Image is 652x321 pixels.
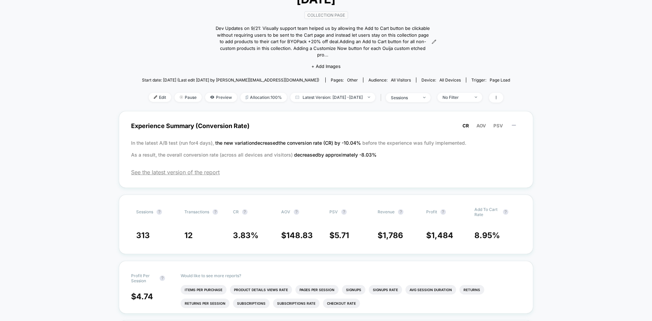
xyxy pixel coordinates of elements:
div: Pages: [331,77,358,83]
li: Signups Rate [369,285,402,295]
img: end [368,96,370,98]
div: No Filter [442,95,470,100]
span: 8.95 % [474,231,500,240]
span: Edit [149,93,171,102]
button: ? [157,209,162,215]
span: CR [463,123,469,128]
span: 148.83 [286,231,313,240]
button: ? [294,209,299,215]
span: $ [426,231,453,240]
span: Transactions [184,209,209,214]
span: Page Load [490,77,510,83]
span: Device: [416,77,466,83]
li: Subscriptions [233,299,270,308]
span: Allocation: 100% [240,93,287,102]
span: $ [131,292,153,301]
span: $ [329,231,349,240]
div: Audience: [368,77,411,83]
button: ? [398,209,403,215]
img: calendar [295,95,299,99]
span: + Add Images [311,64,341,69]
li: Product Details Views Rate [230,285,292,295]
span: PSV [329,209,338,214]
span: 1,786 [383,231,403,240]
span: Dev Updates on 9/21: Visually support team helped us by allowing the Add to Cart button be clicka... [216,25,430,58]
span: AOV [476,123,486,128]
p: In the latest A/B test (run for 4 days), before the experience was fully implemented. As a result... [131,137,521,161]
button: ? [242,209,248,215]
li: Returns [459,285,484,295]
li: Subscriptions Rate [273,299,320,308]
li: Returns Per Session [181,299,230,308]
span: CR [233,209,239,214]
span: Latest Version: [DATE] - [DATE] [290,93,375,102]
button: AOV [474,123,488,129]
span: 5.71 [334,231,349,240]
img: end [180,95,183,99]
li: Signups [342,285,365,295]
li: Pages Per Session [295,285,339,295]
span: 1,484 [431,231,453,240]
span: All Visitors [391,77,411,83]
li: Checkout Rate [323,299,360,308]
span: the new variation decreased the conversion rate (CR) by -10.04 % [215,140,362,146]
p: Would like to see more reports? [181,273,521,278]
button: ? [213,209,218,215]
button: ? [160,275,165,281]
img: end [475,96,477,98]
span: $ [281,231,313,240]
div: Trigger: [471,77,510,83]
span: Pause [175,93,202,102]
span: Start date: [DATE] (Last edit [DATE] by [PERSON_NAME][EMAIL_ADDRESS][DOMAIN_NAME]) [142,77,319,83]
span: $ [378,231,403,240]
span: all devices [439,77,461,83]
img: end [423,97,425,98]
button: CR [460,123,471,129]
span: 313 [136,231,150,240]
span: 4.74 [136,292,153,301]
span: See the latest version of the report [131,169,521,176]
span: | [379,93,386,103]
span: other [347,77,358,83]
span: Sessions [136,209,153,214]
button: ? [440,209,446,215]
span: AOV [281,209,290,214]
img: edit [154,95,157,99]
div: sessions [391,95,418,100]
button: ? [503,209,508,215]
span: Revenue [378,209,395,214]
span: Profit [426,209,437,214]
button: PSV [491,123,505,129]
img: rebalance [246,95,248,99]
span: Add To Cart Rate [474,207,500,217]
span: PSV [493,123,503,128]
span: 12 [184,231,193,240]
li: Avg Session Duration [405,285,456,295]
span: Preview [205,93,237,102]
span: Collection Page [304,11,348,19]
button: ? [341,209,347,215]
span: Experience Summary (Conversion Rate) [131,118,521,133]
span: 3.83 % [233,231,258,240]
span: decreased by approximately -8.03 % [294,152,377,158]
li: Items Per Purchase [181,285,227,295]
span: Profit Per Session [131,273,156,283]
